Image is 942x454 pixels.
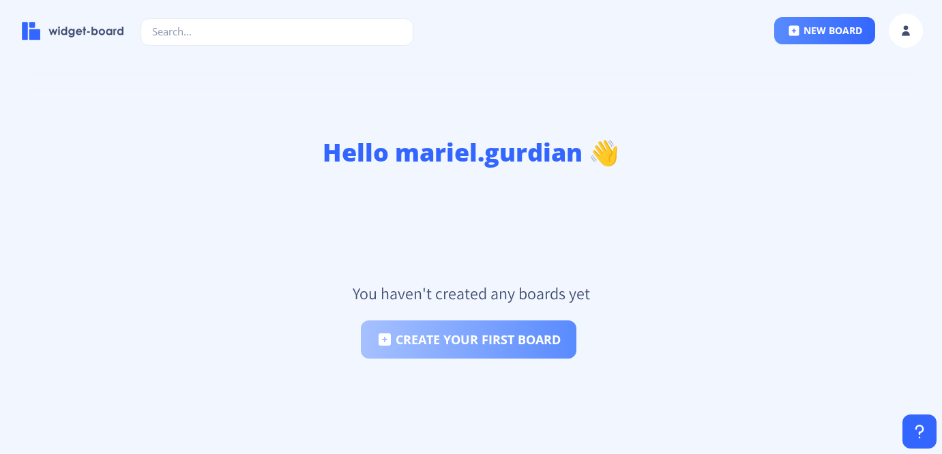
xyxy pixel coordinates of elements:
[141,18,413,46] input: Search...
[361,320,576,359] button: create your first board
[22,22,124,40] img: logo-name.svg
[774,17,875,44] button: new board
[22,136,920,169] h1: Hello mariel.gurdian 👋
[353,282,590,304] p: You haven't created any boards yet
